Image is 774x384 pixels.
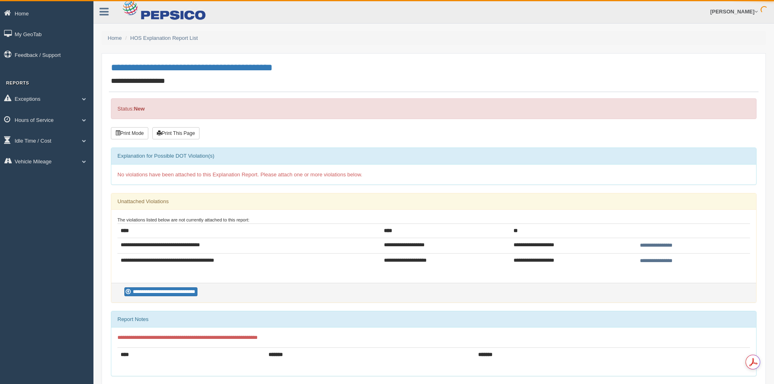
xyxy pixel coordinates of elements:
div: Status: [111,98,757,119]
span: No violations have been attached to this Explanation Report. Please attach one or more violations... [117,171,362,178]
button: Print Mode [111,127,148,139]
button: Print This Page [152,127,199,139]
div: Explanation for Possible DOT Violation(s) [111,148,756,164]
a: Home [108,35,122,41]
div: Unattached Violations [111,193,756,210]
div: Report Notes [111,311,756,328]
small: The violations listed below are not currently attached to this report: [117,217,249,222]
strong: New [134,106,145,112]
a: HOS Explanation Report List [130,35,198,41]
